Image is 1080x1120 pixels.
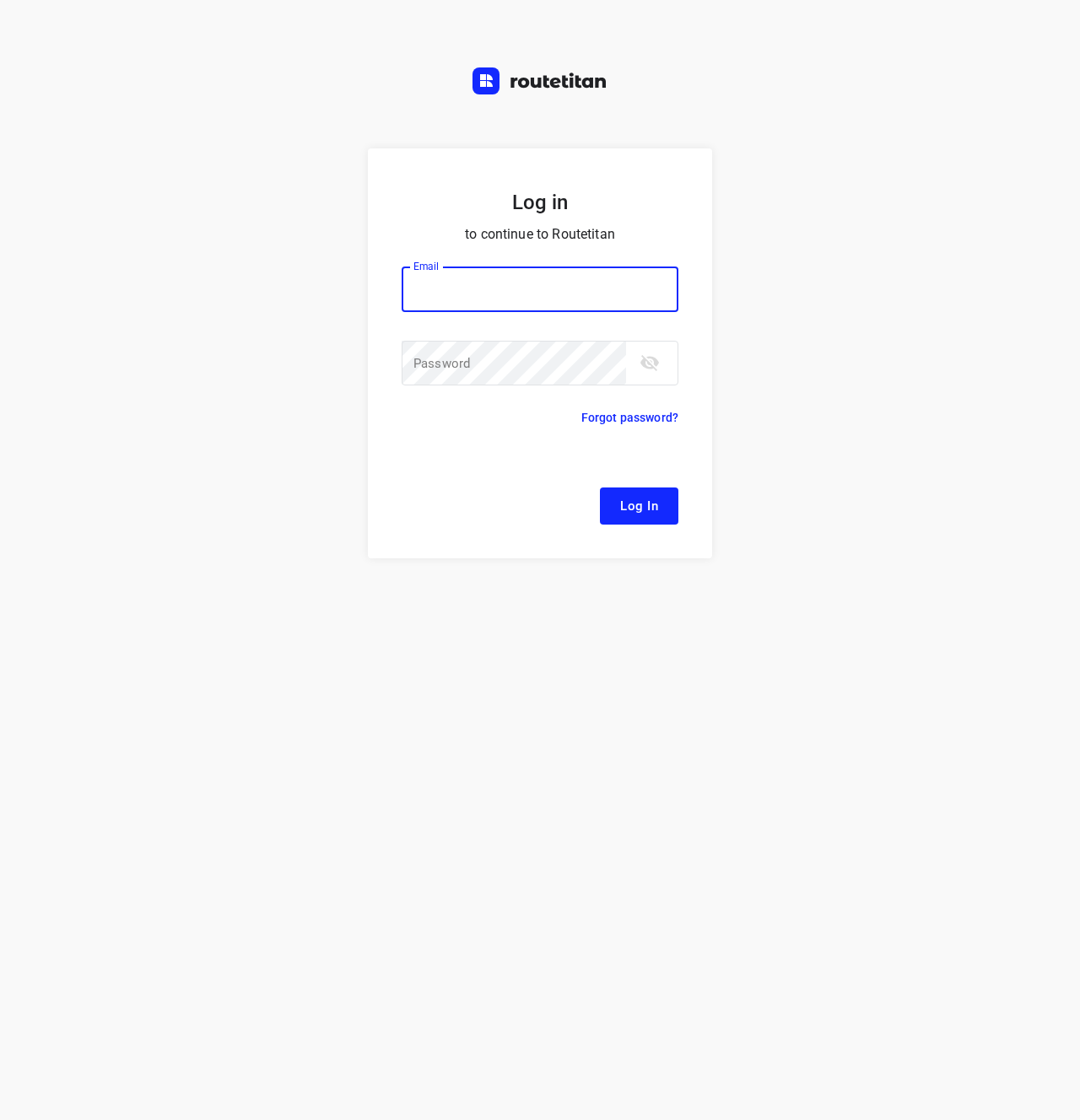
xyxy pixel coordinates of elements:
[633,346,667,380] button: toggle password visibility
[402,223,678,246] p: to continue to Routetitan
[620,495,658,517] span: Log In
[402,189,678,216] h5: Log in
[600,487,678,525] button: Log In
[472,67,607,94] img: Routetitan
[581,407,678,428] p: Forgot password?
